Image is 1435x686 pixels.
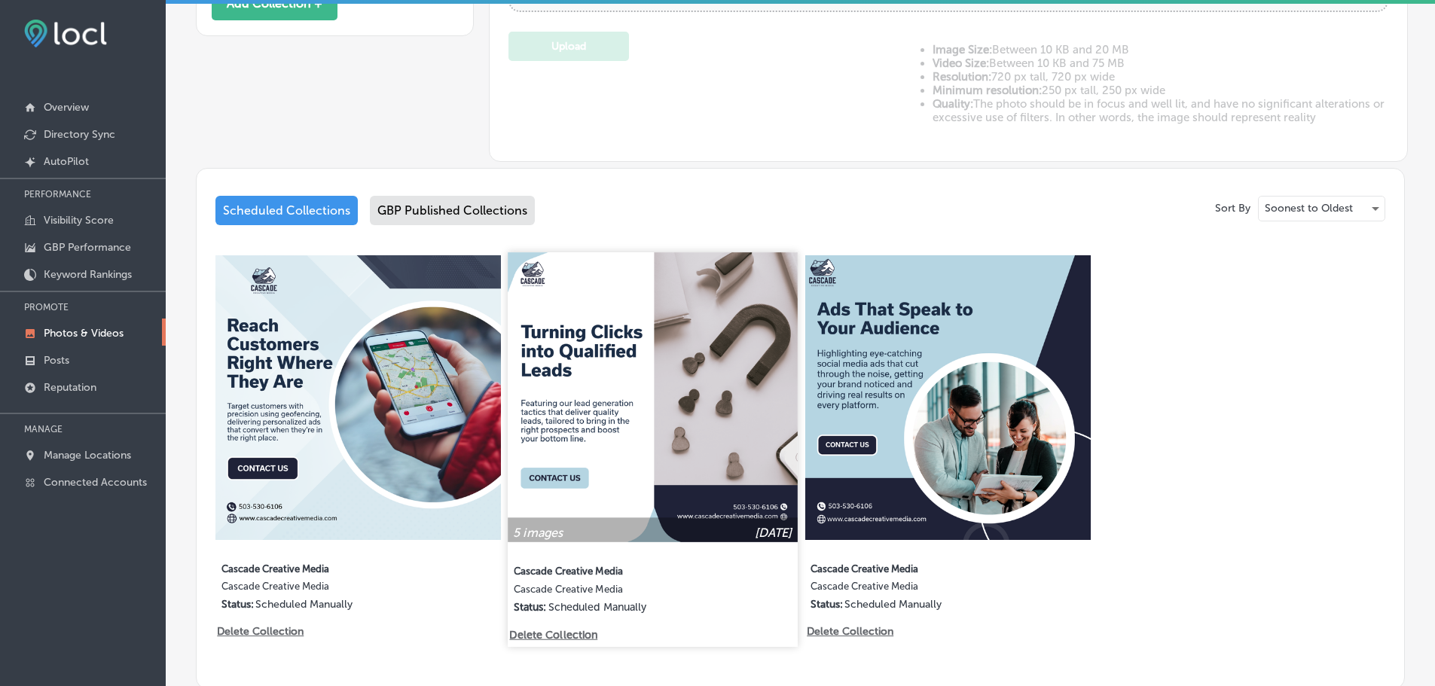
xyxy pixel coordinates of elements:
p: Status: [514,600,547,613]
p: Posts [44,354,69,367]
img: fda3e92497d09a02dc62c9cd864e3231.png [24,20,107,47]
div: GBP Published Collections [370,196,535,225]
label: Cascade Creative Media [811,581,1026,598]
label: Cascade Creative Media [221,581,437,598]
p: GBP Performance [44,241,131,254]
p: Keyword Rankings [44,268,132,281]
p: Status: [811,598,843,611]
label: Cascade Creative Media [514,556,732,583]
img: Collection thumbnail [508,252,798,541]
p: Sort By [1215,202,1250,215]
p: Scheduled Manually [548,600,647,613]
p: Overview [44,101,89,114]
p: [DATE] [755,525,792,539]
label: Cascade Creative Media [221,554,437,581]
p: Directory Sync [44,128,115,141]
img: Collection thumbnail [805,255,1091,541]
p: Scheduled Manually [844,598,942,611]
p: Delete Collection [510,628,596,641]
p: Status: [221,598,254,611]
label: Cascade Creative Media [514,583,732,600]
p: Soonest to Oldest [1265,201,1353,215]
img: Collection thumbnail [215,255,501,541]
p: Delete Collection [807,625,892,638]
p: Scheduled Manually [255,598,353,611]
p: Visibility Score [44,214,114,227]
p: Connected Accounts [44,476,147,489]
p: Reputation [44,381,96,394]
label: Cascade Creative Media [811,554,1026,581]
p: AutoPilot [44,155,89,168]
p: Photos & Videos [44,327,124,340]
p: 5 images [514,525,563,539]
p: Manage Locations [44,449,131,462]
p: Delete Collection [217,625,302,638]
div: Scheduled Collections [215,196,358,225]
div: Soonest to Oldest [1259,197,1385,221]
